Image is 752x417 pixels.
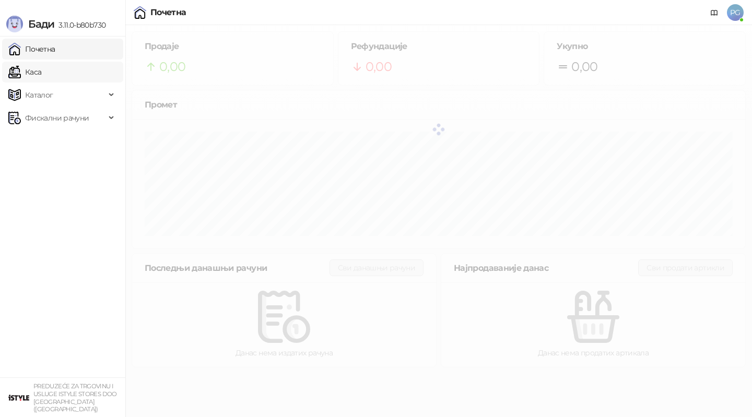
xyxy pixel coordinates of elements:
[28,18,54,30] span: Бади
[150,8,186,17] div: Почетна
[25,108,89,128] span: Фискални рачуни
[8,39,55,59] a: Почетна
[706,4,723,21] a: Документација
[727,4,744,21] span: PG
[6,16,23,32] img: Logo
[54,20,105,30] span: 3.11.0-b80b730
[8,387,29,408] img: 64x64-companyLogo-77b92cf4-9946-4f36-9751-bf7bb5fd2c7d.png
[25,85,53,105] span: Каталог
[8,62,41,82] a: Каса
[33,383,117,413] small: PREDUZEĆE ZA TRGOVINU I USLUGE ISTYLE STORES DOO [GEOGRAPHIC_DATA] ([GEOGRAPHIC_DATA])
